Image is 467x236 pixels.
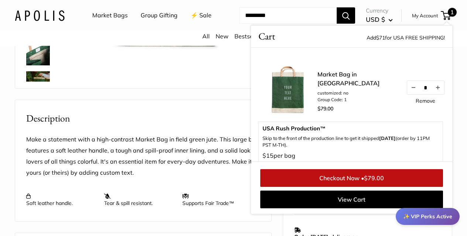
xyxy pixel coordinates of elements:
[262,135,439,148] p: Skip to the front of the production line to get it shipped (order by 11PM PST M-TH).
[366,16,385,23] span: USD $
[234,33,265,40] a: Bestsellers
[366,14,393,25] button: USD $
[258,29,275,44] span: Cart
[258,55,317,114] img: description_Make it yours with custom printed text.
[26,111,260,126] h2: Description
[25,40,51,67] a: description_Inner pocket good for daily drivers.
[260,191,443,208] a: View Cart
[262,152,274,159] span: $15
[260,169,443,187] a: Checkout Now •$79.00
[396,208,460,225] div: ✨ VIP Perks Active
[317,90,399,96] li: customized: no
[15,10,65,21] img: Apolis
[216,33,229,40] a: New
[420,84,432,90] input: Quantity
[416,98,435,103] a: Remove
[367,34,445,41] span: Add for USA FREE SHIPPING!
[442,11,451,20] a: 1
[25,70,51,96] a: Market Bag in Field Green
[412,11,438,20] a: My Account
[364,174,384,182] span: $79.00
[26,134,260,178] p: Make a statement with a high-contrast Market Bag in field green jute. This large bag features a s...
[92,10,128,21] a: Market Bags
[376,34,385,41] span: $71
[26,193,97,206] p: Soft leather handle.
[141,10,178,21] a: Group Gifting
[337,7,355,24] button: Search
[104,193,175,206] p: Tear & spill resistant.
[366,6,393,16] span: Currency
[26,42,50,65] img: description_Inner pocket good for daily drivers.
[432,81,444,94] button: Increase quantity by 1
[317,96,399,103] li: Group Code: 1
[26,71,50,95] img: Market Bag in Field Green
[262,126,439,131] span: USA Rush Production™
[317,105,333,112] span: $79.00
[202,33,210,40] a: All
[379,135,396,141] b: [DATE]
[317,70,399,88] a: Market Bag in [GEOGRAPHIC_DATA]
[262,150,439,172] p: per bag
[407,81,420,94] button: Decrease quantity by 1
[182,193,253,206] p: Supports Fair Trade™
[239,7,337,24] input: Search...
[448,8,457,17] span: 1
[6,208,79,230] iframe: Sign Up via Text for Offers
[190,10,212,21] a: ⚡️ Sale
